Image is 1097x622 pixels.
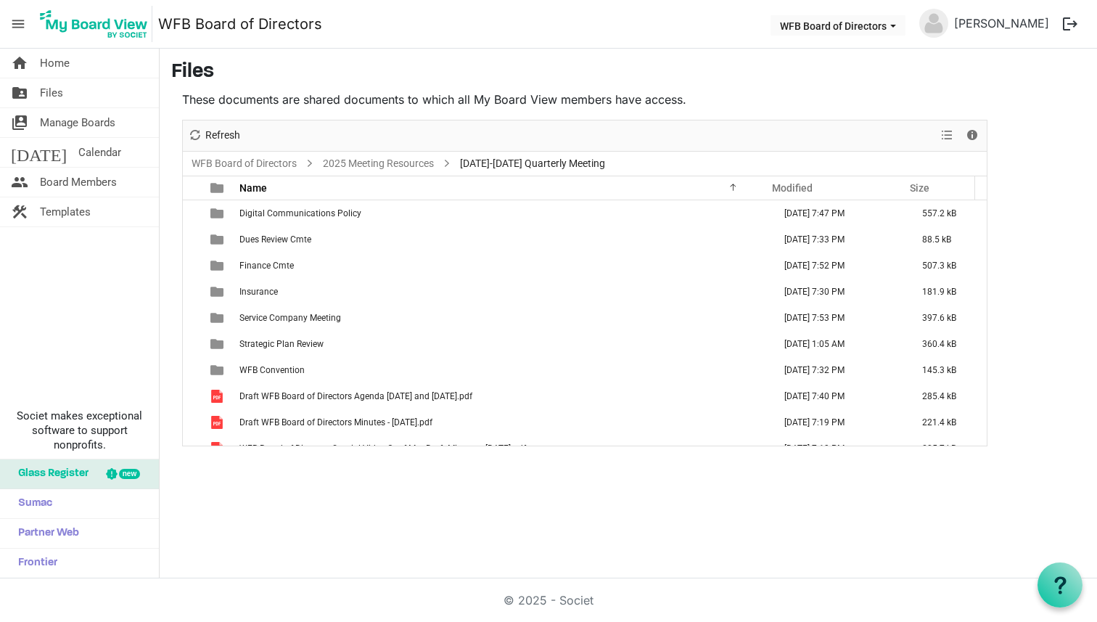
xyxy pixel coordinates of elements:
td: September 12, 2025 7:52 PM column header Modified [769,253,907,279]
button: WFB Board of Directors dropdownbutton [771,15,905,36]
a: WFB Board of Directors [158,9,322,38]
span: switch_account [11,108,28,137]
td: checkbox [183,409,202,435]
td: Draft WFB Board of Directors Agenda 9-18 and 9-19-2025.pdf is template cell column header Name [235,383,769,409]
img: no-profile-picture.svg [919,9,948,38]
td: 181.9 kB is template cell column header Size [907,279,987,305]
span: Finance Cmte [239,261,294,271]
span: Partner Web [11,519,79,548]
td: 360.4 kB is template cell column header Size [907,331,987,357]
td: WFB Board of Directors Special Video Conf Mtg Draft Minutes - 8-19-2025.pdf is template cell colu... [235,435,769,462]
span: construction [11,197,28,226]
span: Templates [40,197,91,226]
td: Strategic Plan Review is template cell column header Name [235,331,769,357]
span: Draft WFB Board of Directors Minutes - [DATE].pdf [239,417,432,427]
span: Board Members [40,168,117,197]
span: home [11,49,28,78]
span: WFB Board of Directors Special Video Conf Mtg Draft Minutes - [DATE].pdf [239,443,526,454]
span: WFB Convention [239,365,305,375]
td: checkbox [183,435,202,462]
td: 145.3 kB is template cell column header Size [907,357,987,383]
a: © 2025 - Societ [504,593,593,607]
button: Details [963,126,982,144]
td: Finance Cmte is template cell column header Name [235,253,769,279]
button: logout [1055,9,1085,39]
td: checkbox [183,200,202,226]
div: View [935,120,960,151]
td: checkbox [183,253,202,279]
td: Dues Review Cmte is template cell column header Name [235,226,769,253]
span: Size [910,182,929,194]
td: September 12, 2025 7:47 PM column header Modified [769,200,907,226]
td: is template cell column header type [202,357,235,383]
td: Draft WFB Board of Directors Minutes - 7-29-2025.pdf is template cell column header Name [235,409,769,435]
td: September 12, 2025 7:19 PM column header Modified [769,409,907,435]
span: Glass Register [11,459,89,488]
span: Draft WFB Board of Directors Agenda [DATE] and [DATE].pdf [239,391,472,401]
td: 507.3 kB is template cell column header Size [907,253,987,279]
span: Refresh [204,126,242,144]
td: is template cell column header type [202,331,235,357]
td: checkbox [183,357,202,383]
a: My Board View Logo [36,6,158,42]
a: 2025 Meeting Resources [320,155,437,173]
td: WFB Convention is template cell column header Name [235,357,769,383]
td: checkbox [183,226,202,253]
div: Details [960,120,985,151]
td: is template cell column header type [202,435,235,462]
span: Files [40,78,63,107]
span: Digital Communications Policy [239,208,361,218]
td: is template cell column header type [202,383,235,409]
td: September 16, 2025 7:40 PM column header Modified [769,383,907,409]
td: September 17, 2025 1:05 AM column header Modified [769,331,907,357]
td: checkbox [183,279,202,305]
td: September 12, 2025 7:19 PM column header Modified [769,435,907,462]
span: Manage Boards [40,108,115,137]
td: Digital Communications Policy is template cell column header Name [235,200,769,226]
span: Home [40,49,70,78]
span: Dues Review Cmte [239,234,311,245]
td: September 12, 2025 7:33 PM column header Modified [769,226,907,253]
td: checkbox [183,331,202,357]
a: [PERSON_NAME] [948,9,1055,38]
span: people [11,168,28,197]
td: Insurance is template cell column header Name [235,279,769,305]
td: 221.4 kB is template cell column header Size [907,409,987,435]
td: is template cell column header type [202,409,235,435]
span: Modified [772,182,813,194]
td: checkbox [183,383,202,409]
p: These documents are shared documents to which all My Board View members have access. [182,91,987,108]
td: 205.7 kB is template cell column header Size [907,435,987,462]
td: 397.6 kB is template cell column header Size [907,305,987,331]
td: is template cell column header type [202,305,235,331]
span: Service Company Meeting [239,313,341,323]
span: [DATE]-[DATE] Quarterly Meeting [457,155,608,173]
td: 557.2 kB is template cell column header Size [907,200,987,226]
span: Insurance [239,287,278,297]
span: Strategic Plan Review [239,339,324,349]
td: 285.4 kB is template cell column header Size [907,383,987,409]
span: Calendar [78,138,121,167]
td: Service Company Meeting is template cell column header Name [235,305,769,331]
span: Name [239,182,267,194]
div: new [119,469,140,479]
td: September 12, 2025 7:30 PM column header Modified [769,279,907,305]
span: Frontier [11,549,57,578]
button: Refresh [186,126,243,144]
h3: Files [171,60,1085,85]
td: is template cell column header type [202,253,235,279]
td: is template cell column header type [202,226,235,253]
td: 88.5 kB is template cell column header Size [907,226,987,253]
div: Refresh [183,120,245,151]
span: [DATE] [11,138,67,167]
span: Societ makes exceptional software to support nonprofits. [7,409,152,452]
td: checkbox [183,305,202,331]
td: is template cell column header type [202,279,235,305]
img: My Board View Logo [36,6,152,42]
td: September 12, 2025 7:53 PM column header Modified [769,305,907,331]
span: menu [4,10,32,38]
span: Sumac [11,489,52,518]
span: folder_shared [11,78,28,107]
a: WFB Board of Directors [189,155,300,173]
td: is template cell column header type [202,200,235,226]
